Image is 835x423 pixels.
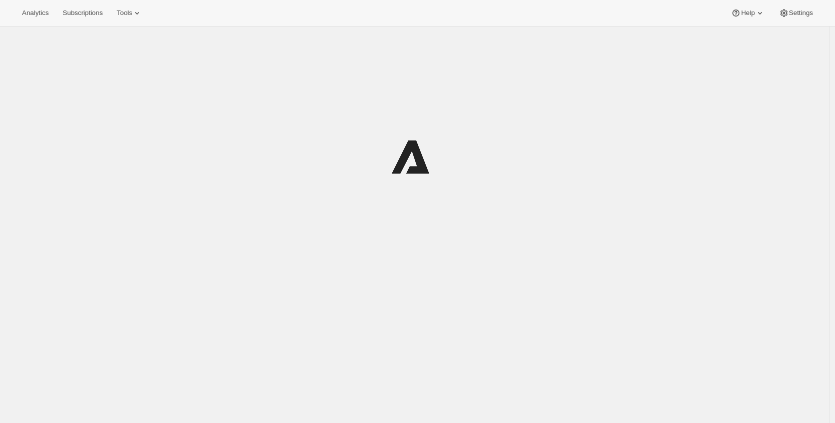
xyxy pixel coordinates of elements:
button: Help [725,6,770,20]
span: Settings [789,9,813,17]
button: Subscriptions [57,6,109,20]
button: Analytics [16,6,55,20]
span: Subscriptions [63,9,103,17]
button: Tools [111,6,148,20]
button: Settings [773,6,819,20]
span: Help [741,9,754,17]
span: Tools [117,9,132,17]
span: Analytics [22,9,49,17]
